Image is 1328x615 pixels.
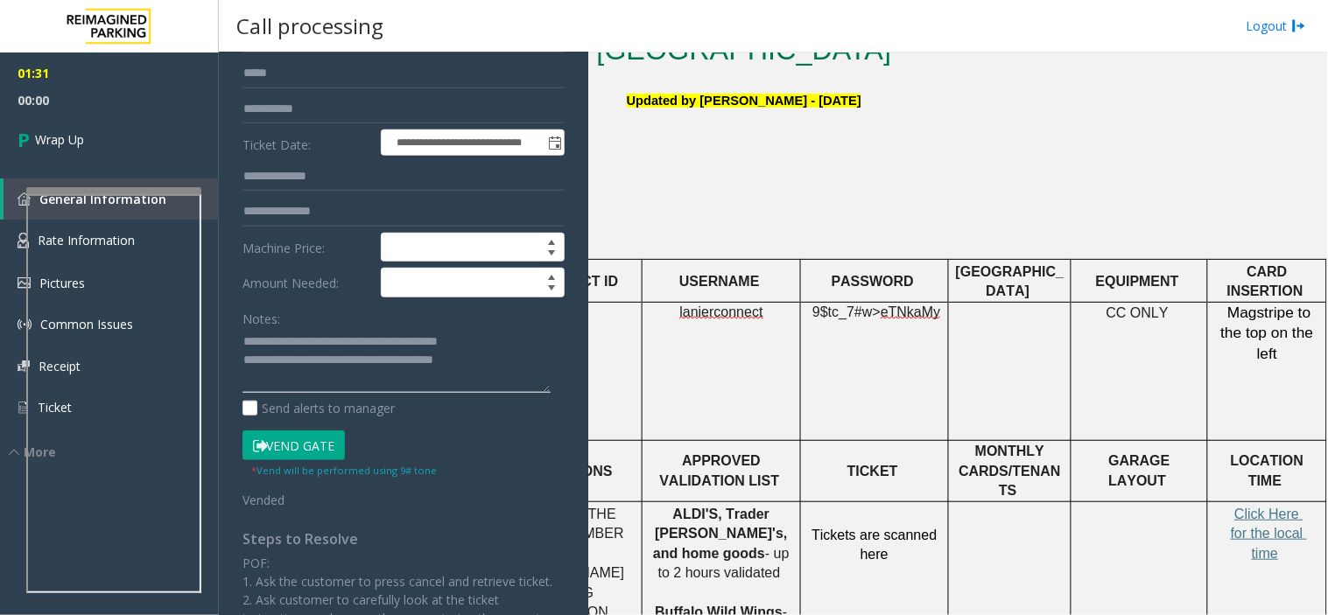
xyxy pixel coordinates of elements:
[832,274,914,289] span: PASSWORD
[653,507,791,561] span: ALDI'S, Trader [PERSON_NAME]'s, and home goods
[679,274,760,289] span: USERNAME
[242,304,280,328] label: Notes:
[636,94,861,108] span: pdated by [PERSON_NAME] - [DATE]
[18,400,29,416] img: 'icon'
[228,4,392,47] h3: Call processing
[1107,305,1169,320] span: CC ONLY
[242,430,345,460] button: Vend Gate
[18,192,31,206] img: 'icon'
[242,492,285,508] span: Vended
[959,444,1060,499] span: MONTHLY CARDS/TENANTS
[18,233,29,248] img: 'icon'
[539,269,564,283] span: Increase value
[1292,17,1306,35] img: logout
[1108,454,1174,488] span: GARAGE LAYOUT
[956,264,1065,298] span: [GEOGRAPHIC_DATA]
[1227,264,1303,298] span: CARD INSERTION
[659,454,779,488] span: APPROVED VALIDATION LIST
[251,464,437,477] small: Vend will be performed using 9# tone
[1096,274,1179,289] span: EQUIPMENT
[35,130,84,149] span: Wrap Up
[539,234,564,248] span: Increase value
[18,318,32,332] img: 'icon'
[1231,454,1308,488] span: LOCATION TIME
[238,129,376,156] label: Ticket Date:
[847,465,898,479] span: TICKET
[679,304,762,320] span: lanierconnect
[9,443,219,461] div: More
[1221,304,1318,362] span: Magstripe to the top on the left
[812,528,941,562] span: Tickets are scanned here
[1247,17,1306,35] a: Logout
[545,130,564,155] span: Toggle popup
[1231,507,1307,561] a: Click Here for the local time
[1231,507,1307,561] span: Click Here for the local time
[627,94,636,108] span: U
[539,283,564,297] span: Decrease value
[242,399,395,417] label: Send alerts to manager
[242,531,565,548] h4: Steps to Resolve
[881,304,940,320] span: eTNkaMy
[18,277,31,289] img: 'icon'
[812,304,881,319] span: 9$tc_7#w>
[4,178,219,220] a: General Information
[18,360,30,372] img: 'icon'
[238,233,376,262] label: Machine Price:
[539,248,564,262] span: Decrease value
[238,268,376,297] label: Amount Needed:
